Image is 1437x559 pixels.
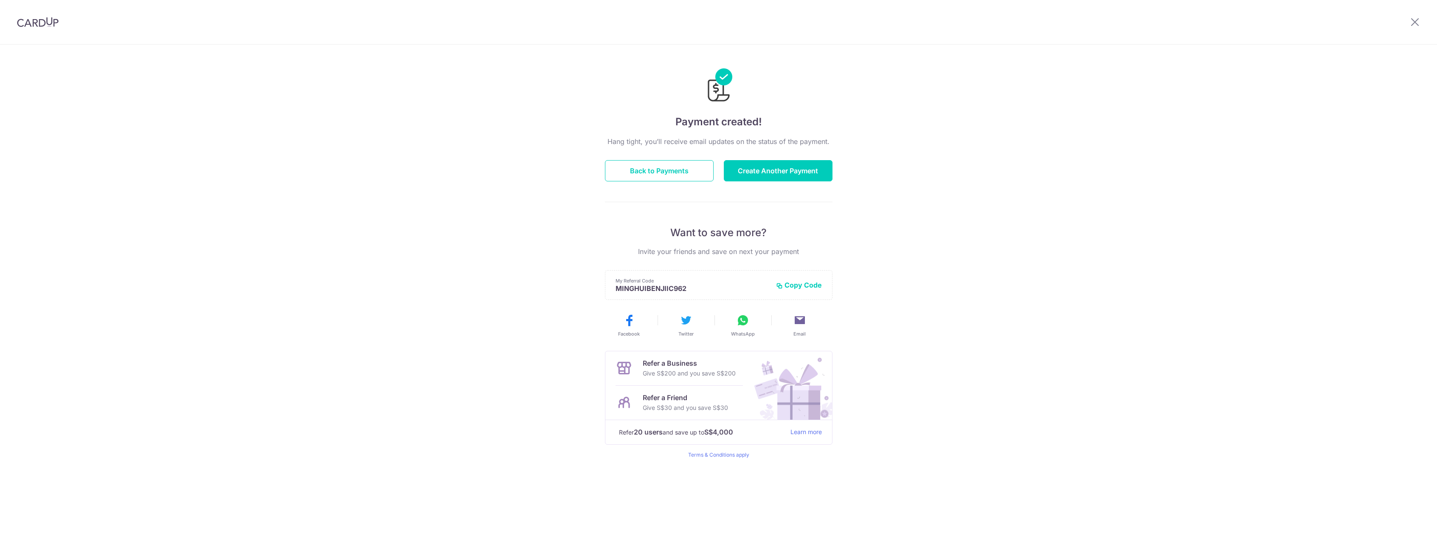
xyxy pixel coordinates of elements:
button: Back to Payments [605,160,714,181]
span: Email [793,330,806,337]
p: Refer a Friend [643,392,728,403]
a: Learn more [790,427,822,438]
span: Twitter [678,330,694,337]
button: Twitter [661,313,711,337]
p: Refer a Business [643,358,736,368]
p: Want to save more? [605,226,832,240]
img: CardUp [17,17,59,27]
p: MINGHUIBENJIIC962 [616,284,769,293]
button: WhatsApp [718,313,768,337]
p: Hang tight, you’ll receive email updates on the status of the payment. [605,136,832,147]
p: Refer and save up to [619,427,784,438]
p: Invite your friends and save on next your payment [605,246,832,257]
p: Give S$200 and you save S$200 [643,368,736,378]
img: Refer [746,351,832,420]
button: Facebook [604,313,654,337]
button: Create Another Payment [724,160,832,181]
h4: Payment created! [605,114,832,130]
span: WhatsApp [731,330,755,337]
a: Terms & Conditions apply [688,452,749,458]
button: Email [775,313,825,337]
span: Facebook [618,330,640,337]
strong: 20 users [634,427,663,437]
img: Payments [705,68,732,104]
p: Give S$30 and you save S$30 [643,403,728,413]
strong: S$4,000 [704,427,733,437]
button: Copy Code [776,281,822,289]
p: My Referral Code [616,277,769,284]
